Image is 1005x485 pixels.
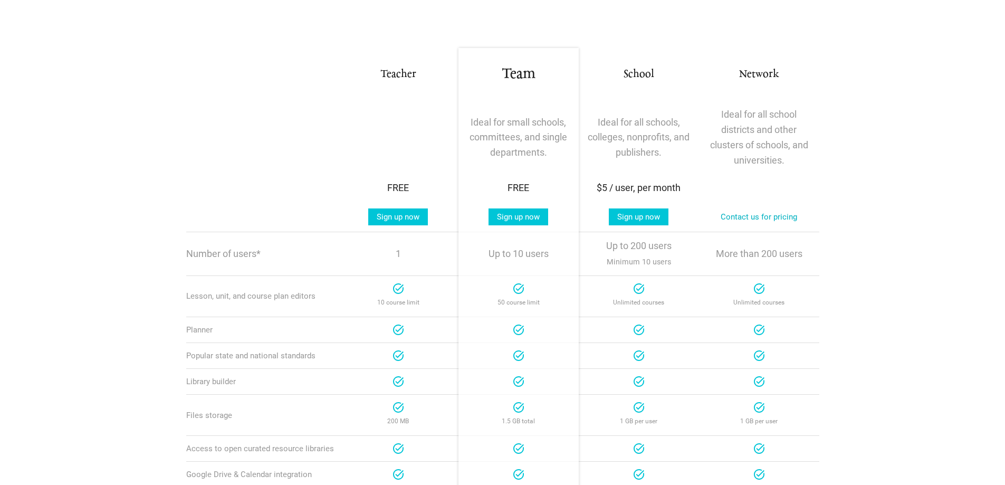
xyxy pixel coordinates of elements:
p: Ideal for all school districts and other clusters of schools, and universities. [705,107,813,168]
p: Unlimited courses [705,295,813,310]
p: Number of users* [186,249,338,259]
h1: Team [465,65,572,84]
p: 10 course limit [344,295,452,310]
p: Unlimited courses [585,295,693,310]
p: 50 course limit [465,295,572,310]
a: Sign up now [609,208,668,225]
p: More than 200 users [705,246,813,262]
div: $5 / user, per month [585,180,693,196]
div: FREE [344,180,452,196]
p: Up to 10 users [465,246,572,262]
div: Library builder [186,377,338,386]
p: 1.5 GB total [465,414,572,429]
a: Sign up now [368,208,428,225]
p: 1 [344,246,452,262]
div: Popular state and national standards [186,351,338,360]
div: Google Drive & Calendar integration [186,470,338,479]
p: Ideal for all schools, colleges, nonprofits, and publishers. [585,115,693,160]
span: Minimum 10 users [607,255,671,269]
h3: Teacher [344,67,452,82]
div: Files storage [186,411,338,420]
p: Up to 200 users [585,239,693,269]
p: 1 GB per user [585,414,693,429]
div: Lesson, unit, and course plan editors [186,291,338,301]
p: Ideal for small schools, committees, and single departments. [465,115,572,160]
p: 200 MB [344,414,452,429]
div: FREE [465,180,572,196]
h3: Network [705,67,813,82]
div: Access to open curated resource libraries [186,444,338,453]
p: 1 GB per user [705,414,813,429]
div: Planner [186,325,338,335]
h3: School [585,67,693,82]
a: Sign up now [489,208,548,225]
a: Contact us for pricing [712,208,806,225]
